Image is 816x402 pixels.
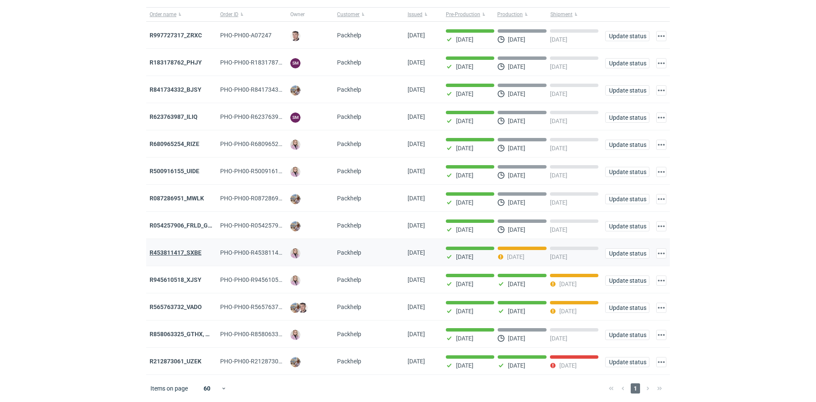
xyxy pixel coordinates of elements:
[337,32,361,39] span: Packhelp
[220,276,302,283] span: PHO-PH00-R945610518_XJSY
[605,112,649,123] button: Update status
[220,222,340,229] span: PHO-PH00-R054257906_FRLD_GMZJ_SABM
[337,11,360,18] span: Customer
[605,194,649,204] button: Update status
[408,304,425,310] span: 29/08/2025
[609,196,646,202] span: Update status
[609,33,646,39] span: Update status
[456,90,473,97] p: [DATE]
[456,226,473,233] p: [DATE]
[550,172,567,179] p: [DATE]
[656,167,666,177] button: Actions
[150,195,204,202] a: R087286951_MWLK
[220,304,303,310] span: PHO-PH00-R565763732_VADO
[337,168,361,174] span: Packhelp
[550,63,567,70] p: [DATE]
[605,58,649,68] button: Update status
[605,221,649,231] button: Update status
[220,358,302,365] span: PHO-PH00-R212873061_UZEK
[456,308,473,315] p: [DATE]
[150,59,202,66] strong: R183178762_PHJY
[456,172,473,179] p: [DATE]
[456,63,473,70] p: [DATE]
[609,305,646,311] span: Update status
[508,335,525,342] p: [DATE]
[290,330,300,340] img: Klaudia Wiśniewska
[550,118,567,124] p: [DATE]
[334,8,404,21] button: Customer
[508,172,525,179] p: [DATE]
[408,113,425,120] span: 11/09/2025
[337,331,361,337] span: Packhelp
[150,384,188,393] span: Items on page
[605,275,649,286] button: Update status
[150,11,176,18] span: Order name
[656,58,666,68] button: Actions
[408,222,425,229] span: 04/09/2025
[656,140,666,150] button: Actions
[290,167,300,177] img: Klaudia Wiśniewska
[290,303,300,313] img: Michał Palasek
[290,194,300,204] img: Michał Palasek
[150,304,202,310] strong: R565763732_VADO
[337,222,361,229] span: Packhelp
[609,359,646,365] span: Update status
[656,85,666,96] button: Actions
[150,331,326,337] a: R858063325_GTHX, NNPL, JAAG, JGXY, QTVD, WZHN, ITNR, EUMI
[408,59,425,66] span: 15/09/2025
[220,86,302,93] span: PHO-PH00-R841734332_BJSY
[507,253,524,260] p: [DATE]
[609,250,646,256] span: Update status
[456,335,473,342] p: [DATE]
[508,63,525,70] p: [DATE]
[609,142,646,148] span: Update status
[549,8,602,21] button: Shipment
[337,195,361,202] span: Packhelp
[456,362,473,369] p: [DATE]
[290,11,305,18] span: Owner
[605,85,649,96] button: Update status
[220,59,303,66] span: PHO-PH00-R183178762_PHJY
[508,226,525,233] p: [DATE]
[456,36,473,43] p: [DATE]
[497,11,523,18] span: Production
[508,36,525,43] p: [DATE]
[605,357,649,367] button: Update status
[656,248,666,259] button: Actions
[508,90,525,97] p: [DATE]
[290,112,300,123] figcaption: SM
[442,8,496,21] button: Pre-Production
[656,194,666,204] button: Actions
[150,32,202,39] a: R997727317_ZRXC
[290,275,300,286] img: Klaudia Wiśniewska
[150,141,199,147] a: R680965254_RIZE
[150,276,201,283] a: R945610518_XJSY
[220,195,305,202] span: PHO-PH00-R087286951_MWLK
[550,90,567,97] p: [DATE]
[408,276,425,283] span: 02/09/2025
[290,221,300,231] img: Michał Palasek
[605,248,649,259] button: Update status
[408,249,425,256] span: 03/09/2025
[220,249,302,256] span: PHO-PH00-R453811417_SXBE
[217,8,287,21] button: Order ID
[193,382,221,394] div: 60
[150,168,199,174] strong: R500916155_UIDE
[656,303,666,313] button: Actions
[550,145,567,152] p: [DATE]
[550,199,567,206] p: [DATE]
[559,281,577,287] p: [DATE]
[550,226,567,233] p: [DATE]
[456,253,473,260] p: [DATE]
[559,308,577,315] p: [DATE]
[150,222,239,229] a: R054257906_FRLD_GMZJ_SABM
[408,195,425,202] span: 04/09/2025
[220,331,429,337] span: PHO-PH00-R858063325_GTHX,-NNPL,-JAAG,-JGXY,-QTVD,-WZHN,-ITNR,-EUMI
[146,8,217,21] button: Order name
[631,383,640,394] span: 1
[150,249,201,256] strong: R453811417_SXBE
[220,11,238,18] span: Order ID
